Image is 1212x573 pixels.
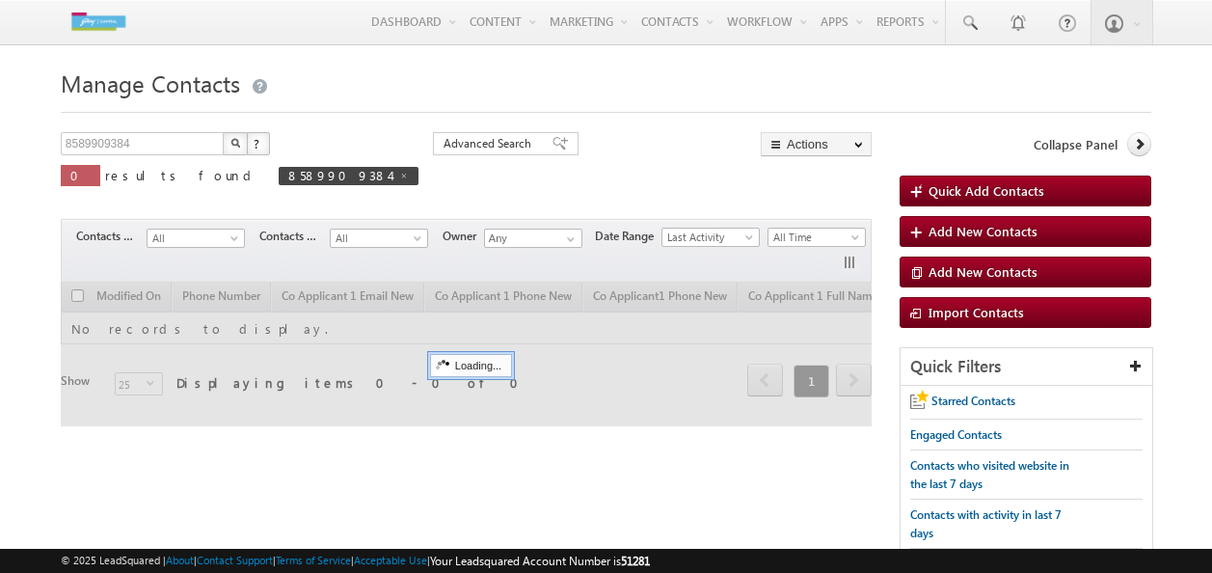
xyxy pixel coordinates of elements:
img: Custom Logo [61,5,136,39]
img: Search [230,138,240,148]
span: Add New Contacts [929,223,1037,239]
span: Add New Contacts [929,263,1037,280]
span: All [331,230,422,247]
a: About [166,554,194,566]
a: Contact Support [197,554,273,566]
div: Quick Filters [901,348,1152,386]
button: Actions [761,132,872,156]
span: 8589909384 [288,167,390,183]
span: Contacts with activity in last 7 days [910,507,1062,540]
span: Import Contacts [929,304,1024,320]
span: Engaged Contacts [910,427,1002,442]
a: All Time [768,228,866,247]
button: ? [247,132,270,155]
a: All [147,229,245,248]
span: Owner [443,228,484,245]
a: Terms of Service [276,554,351,566]
span: © 2025 LeadSquared | | | | | [61,552,650,570]
span: Date Range [595,228,661,245]
span: Your Leadsquared Account Number is [430,554,650,568]
span: ? [254,135,262,151]
span: 51281 [621,554,650,568]
a: Last Activity [661,228,760,247]
a: Show All Items [556,230,580,249]
span: All [148,230,239,247]
span: Starred Contacts [931,394,1015,408]
span: Manage Contacts [61,68,240,98]
span: 0 [70,167,91,183]
span: Contacts Stage [76,228,147,245]
a: Acceptable Use [354,554,427,566]
span: Collapse Panel [1034,136,1118,153]
a: All [330,229,428,248]
span: Last Activity [662,229,754,246]
input: Type to Search [484,229,582,248]
div: Loading... [430,354,512,377]
span: Advanced Search [444,135,537,152]
span: Quick Add Contacts [929,182,1044,199]
span: Contacts Source [259,228,330,245]
span: results found [105,167,258,183]
span: Contacts who visited website in the last 7 days [910,458,1069,491]
span: All Time [768,229,860,246]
